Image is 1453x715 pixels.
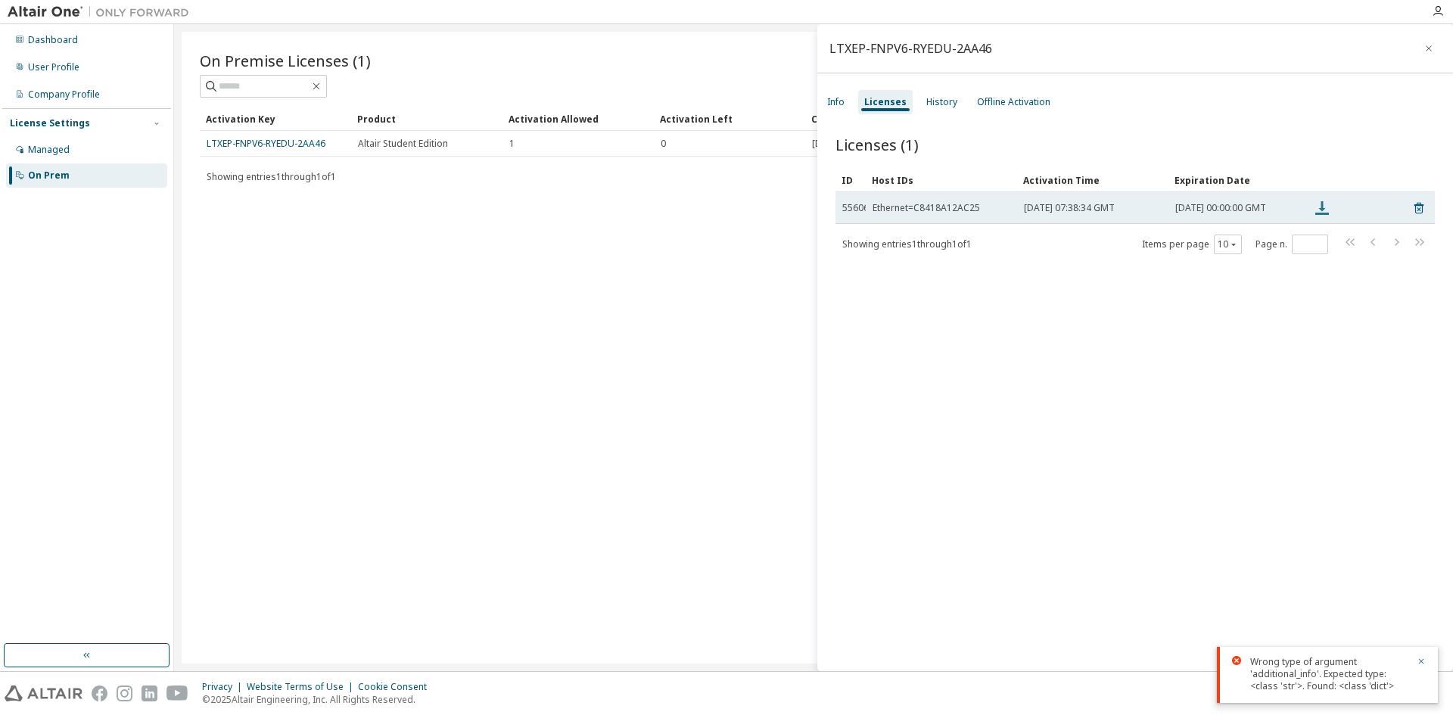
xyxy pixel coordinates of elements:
span: 55606 [842,202,869,214]
div: History [926,96,957,108]
div: On Prem [28,169,70,182]
div: Dashboard [28,34,78,46]
div: Website Terms of Use [247,681,358,693]
span: Showing entries 1 through 1 of 1 [207,170,336,183]
span: [DATE] 00:00:00 GMT [1175,202,1266,214]
div: User Profile [28,61,79,73]
div: Creation Date [811,107,1361,131]
div: Wrong type of argument 'additional_info'. Expected type: <class 'str'>. Found: <class 'dict'> [1250,656,1408,692]
div: Ethernet=C8418A12AC25 [873,202,980,214]
span: [DATE] 07:38:34 GMT [1024,202,1115,214]
div: Activation Allowed [509,107,648,131]
div: License Settings [10,117,90,129]
span: Page n. [1255,235,1328,254]
div: Info [827,96,845,108]
div: Product [357,107,496,131]
img: Altair One [8,5,197,20]
span: On Premise Licenses (1) [200,50,371,71]
div: Offline Activation [977,96,1050,108]
img: instagram.svg [117,685,132,701]
div: LTXEP-FNPV6-RYEDU-2AA46 [829,42,992,54]
button: 10 [1218,238,1238,250]
div: Expiration Date [1175,168,1300,192]
p: © 2025 Altair Engineering, Inc. All Rights Reserved. [202,693,436,706]
img: linkedin.svg [142,685,157,701]
div: Activation Left [660,107,799,131]
div: Activation Time [1023,168,1162,192]
div: Host IDs [872,168,1011,192]
a: LTXEP-FNPV6-RYEDU-2AA46 [207,137,325,150]
div: ID [842,168,860,192]
span: Items per page [1142,235,1242,254]
span: 0 [661,138,666,150]
div: Privacy [202,681,247,693]
div: Managed [28,144,70,156]
img: altair_logo.svg [5,685,82,701]
span: Altair Student Edition [358,138,448,150]
div: Licenses [864,96,907,108]
span: 1 [509,138,515,150]
div: Company Profile [28,89,100,101]
div: Cookie Consent [358,681,436,693]
span: [DATE] 06:55:18 [812,138,879,150]
div: Activation Key [206,107,345,131]
span: Showing entries 1 through 1 of 1 [842,238,972,250]
span: Licenses (1) [835,134,919,155]
img: youtube.svg [166,685,188,701]
img: facebook.svg [92,685,107,701]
